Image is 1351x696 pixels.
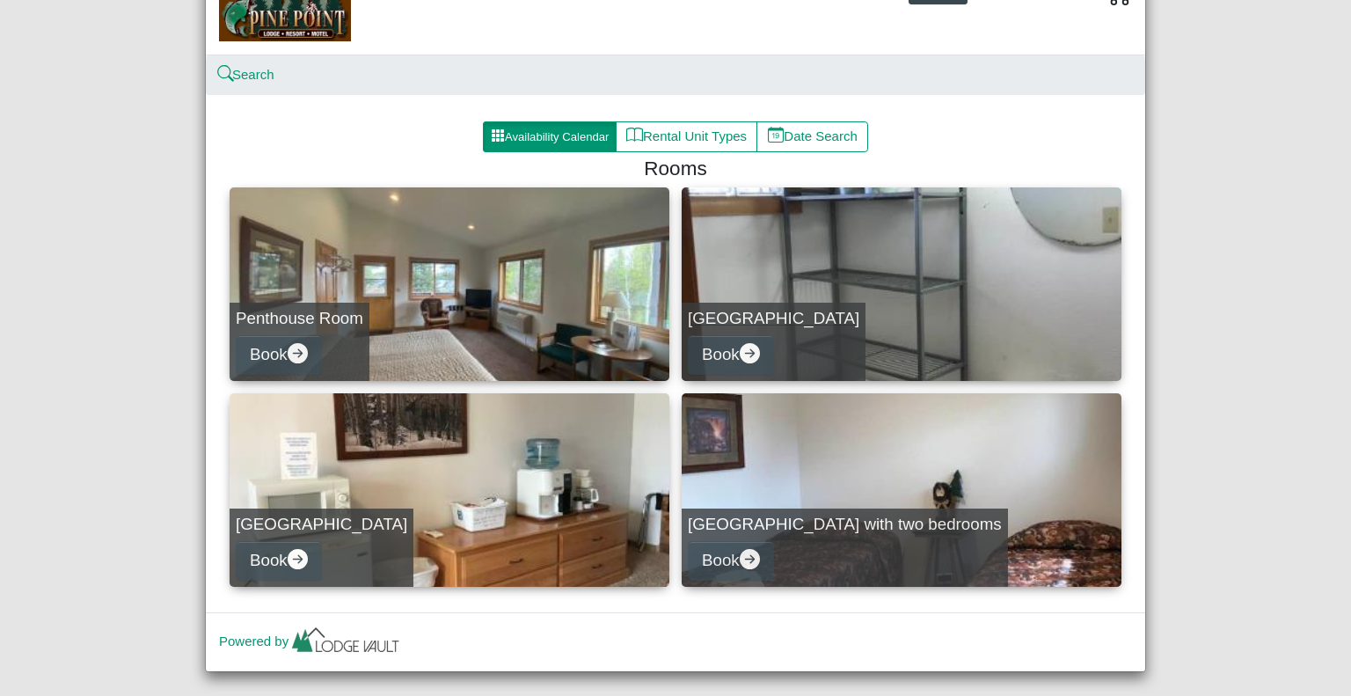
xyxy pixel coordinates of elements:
[740,343,760,363] svg: arrow right circle fill
[491,128,505,143] svg: grid3x3 gap fill
[236,335,322,375] button: Bookarrow right circle fill
[219,68,232,81] svg: search
[219,67,274,82] a: searchSearch
[688,541,774,581] button: Bookarrow right circle fill
[483,121,617,153] button: grid3x3 gap fillAvailability Calendar
[688,515,1002,535] h5: [GEOGRAPHIC_DATA] with two bedrooms
[740,549,760,569] svg: arrow right circle fill
[288,549,308,569] svg: arrow right circle fill
[236,309,363,329] h5: Penthouse Room
[616,121,757,153] button: bookRental Unit Types
[237,157,1114,180] h4: Rooms
[219,634,403,648] a: Powered by
[688,309,859,329] h5: [GEOGRAPHIC_DATA]
[688,335,774,375] button: Bookarrow right circle fill
[768,127,785,143] svg: calendar date
[288,343,308,363] svg: arrow right circle fill
[236,541,322,581] button: Bookarrow right circle fill
[236,515,407,535] h5: [GEOGRAPHIC_DATA]
[288,623,403,662] img: lv-small.ca335149.png
[756,121,868,153] button: calendar dateDate Search
[626,127,643,143] svg: book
